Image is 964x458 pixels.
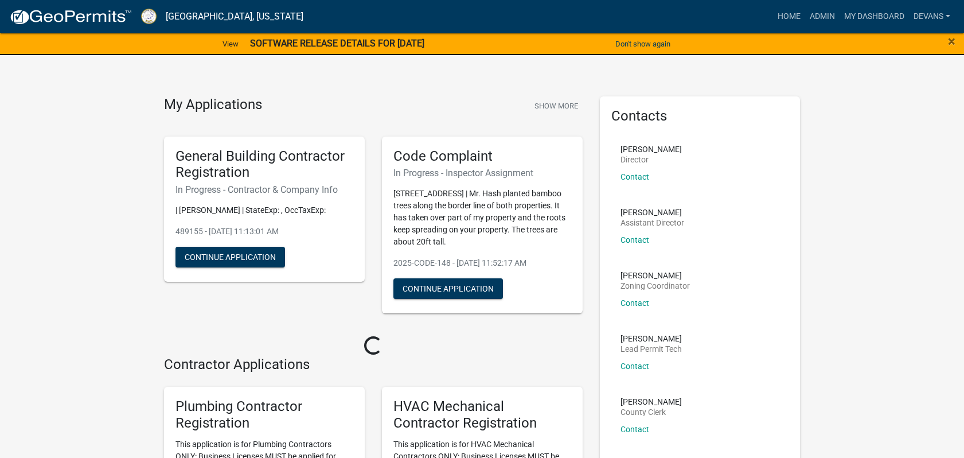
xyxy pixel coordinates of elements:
p: Lead Permit Tech [620,345,682,353]
p: 2025-CODE-148 - [DATE] 11:52:17 AM [393,257,571,269]
a: Contact [620,172,649,181]
a: My Dashboard [840,6,909,28]
h4: Contractor Applications [164,356,583,373]
button: Don't show again [611,34,675,53]
p: [PERSON_NAME] [620,398,682,406]
p: Director [620,156,682,164]
a: View [218,34,243,53]
p: Assistant Director [620,219,684,227]
p: [STREET_ADDRESS] | Mr. Hash planted bamboo trees along the border line of both properties. It has... [393,188,571,248]
p: [PERSON_NAME] [620,145,682,153]
p: 489155 - [DATE] 11:13:01 AM [175,226,353,238]
button: Continue Application [393,278,503,299]
h6: In Progress - Inspector Assignment [393,168,571,178]
a: Contact [620,362,649,371]
a: devans [909,6,955,28]
h5: HVAC Mechanical Contractor Registration [393,398,571,432]
a: Contact [620,425,649,434]
p: | [PERSON_NAME] | StateExp: , OccTaxExp: [175,204,353,216]
h5: Contacts [611,108,789,125]
button: Close [948,34,955,48]
p: [PERSON_NAME] [620,208,684,216]
a: Admin [805,6,840,28]
p: County Clerk [620,408,682,416]
span: × [948,33,955,49]
h5: Plumbing Contractor Registration [175,398,353,432]
a: Home [773,6,805,28]
p: Zoning Coordinator [620,282,690,290]
a: Contact [620,235,649,244]
button: Show More [530,96,583,115]
img: Putnam County, Georgia [141,9,157,24]
h6: In Progress - Contractor & Company Info [175,184,353,195]
a: [GEOGRAPHIC_DATA], [US_STATE] [166,7,303,26]
h4: My Applications [164,96,262,114]
a: Contact [620,298,649,308]
h5: Code Complaint [393,148,571,165]
h5: General Building Contractor Registration [175,148,353,181]
button: Continue Application [175,247,285,267]
p: [PERSON_NAME] [620,335,682,343]
p: [PERSON_NAME] [620,271,690,280]
strong: SOFTWARE RELEASE DETAILS FOR [DATE] [250,38,424,49]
